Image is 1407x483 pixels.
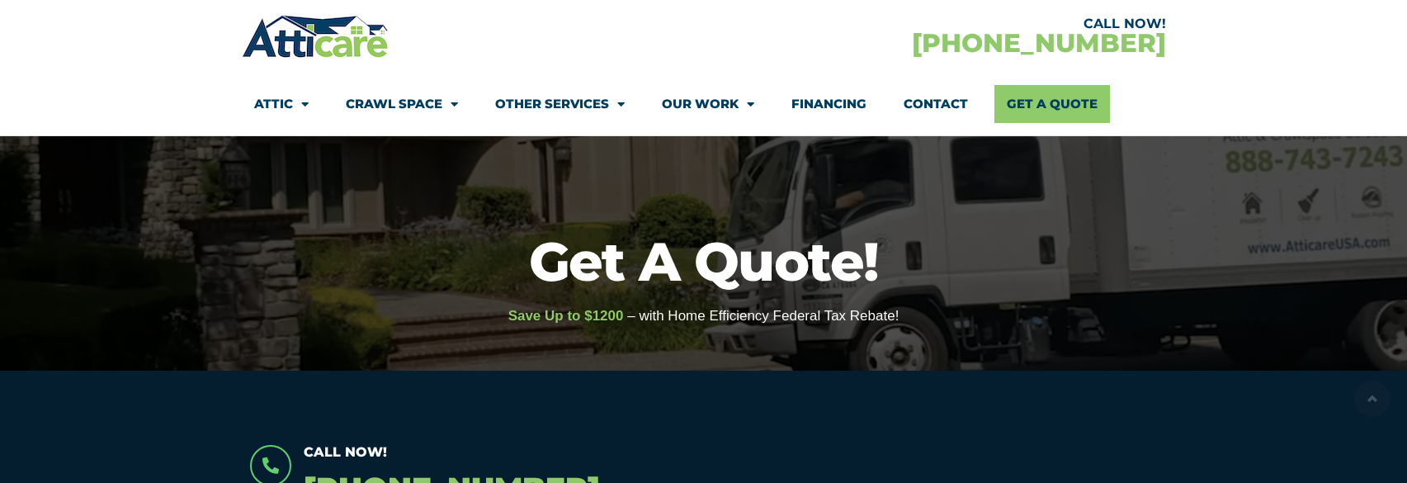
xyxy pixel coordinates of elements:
span: Call Now! [304,444,387,460]
nav: Menu [254,85,1154,123]
span: Save Up to $1200 [508,308,624,324]
div: CALL NOW! [704,17,1166,31]
a: Get A Quote [994,85,1110,123]
a: Our Work [662,85,754,123]
a: Attic [254,85,309,123]
a: Financing [791,85,866,123]
span: – with Home Efficiency Federal Tax Rebate! [627,308,899,324]
a: Contact [904,85,968,123]
a: Other Services [495,85,625,123]
h1: Get A Quote! [8,234,1399,288]
a: Crawl Space [346,85,458,123]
